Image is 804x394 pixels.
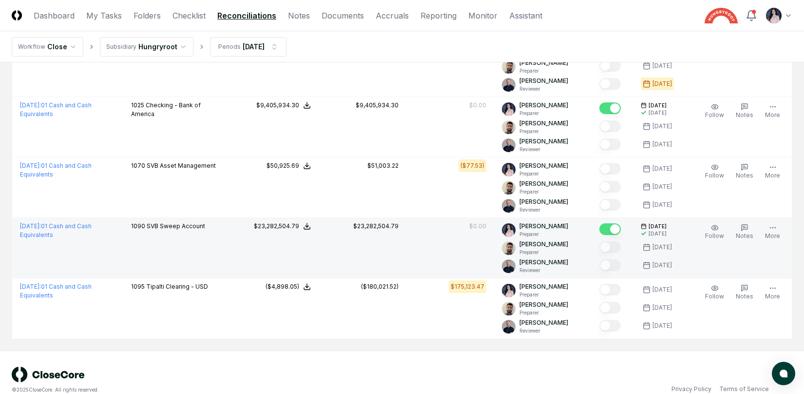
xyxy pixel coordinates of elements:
a: [DATE]:01 Cash and Cash Equivalents [20,101,92,118]
div: [DATE] [652,321,672,330]
div: [DATE] [652,140,672,149]
img: ACg8ocLvq7MjQV6RZF1_Z8o96cGG_vCwfvrLdMx8PuJaibycWA8ZaAE=s96-c [502,138,516,152]
div: Subsidiary [106,42,136,51]
img: ACg8ocLvq7MjQV6RZF1_Z8o96cGG_vCwfvrLdMx8PuJaibycWA8ZaAE=s96-c [502,78,516,92]
button: Mark complete [599,259,621,271]
button: Mark complete [599,284,621,295]
button: More [763,282,782,303]
div: © 2025 CloseCore. All rights reserved. [12,386,402,394]
span: Notes [736,111,753,118]
p: Preparer [519,291,568,298]
button: Mark complete [599,302,621,314]
button: Follow [703,222,726,242]
div: [DATE] [652,200,672,209]
div: [DATE] [649,230,667,237]
a: Folders [134,10,161,21]
button: Mark complete [599,102,621,114]
p: Preparer [519,170,568,177]
span: Notes [736,172,753,179]
img: ACg8ocK1rwy8eqCe8mfIxWeyxIbp_9IQcG1JX1XyIUBvatxmYFCosBjk=s96-c [766,8,782,23]
button: Mark complete [599,181,621,193]
button: Mark complete [599,138,621,150]
img: ACg8ocK1rwy8eqCe8mfIxWeyxIbp_9IQcG1JX1XyIUBvatxmYFCosBjk=s96-c [502,223,516,237]
button: Mark complete [599,320,621,332]
p: Preparer [519,67,568,75]
p: [PERSON_NAME] [519,161,568,170]
span: Tipalti Clearing - USD [146,283,208,290]
p: [PERSON_NAME] [519,77,568,85]
p: [PERSON_NAME] [519,222,568,231]
span: [DATE] [649,223,667,230]
button: Mark complete [599,78,621,90]
img: d09822cc-9b6d-4858-8d66-9570c114c672_214030b4-299a-48fd-ad93-fc7c7aef54c6.png [502,60,516,74]
span: Follow [705,172,724,179]
div: [DATE] [652,122,672,131]
p: Preparer [519,231,568,238]
div: Workflow [18,42,45,51]
img: ACg8ocLvq7MjQV6RZF1_Z8o96cGG_vCwfvrLdMx8PuJaibycWA8ZaAE=s96-c [502,320,516,334]
span: [DATE] : [20,222,41,230]
a: [DATE]:01 Cash and Cash Equivalents [20,162,92,178]
a: [DATE]:01 Cash and Cash Equivalents [20,283,92,299]
div: [DATE] [649,109,667,117]
div: $23,282,504.79 [353,222,399,231]
button: More [763,222,782,242]
button: Mark complete [599,199,621,211]
button: $23,282,504.79 [254,222,311,231]
a: [DATE]:01 Cash and Cash Equivalents [20,222,92,238]
span: Notes [736,293,753,300]
p: Preparer [519,128,568,135]
button: More [763,161,782,182]
span: 1095 [131,283,145,290]
div: $9,405,934.30 [356,101,399,110]
button: Mark complete [599,163,621,175]
span: Follow [705,293,724,300]
img: d09822cc-9b6d-4858-8d66-9570c114c672_214030b4-299a-48fd-ad93-fc7c7aef54c6.png [502,241,516,255]
span: 1090 [131,222,145,230]
a: Accruals [376,10,409,21]
button: Notes [734,161,755,182]
img: Hungryroot logo [705,8,738,23]
p: [PERSON_NAME] [519,59,568,67]
div: [DATE] [652,182,672,191]
p: Reviewer [519,327,568,335]
a: Reconciliations [217,10,276,21]
span: 1070 [131,162,145,169]
span: Notes [736,232,753,239]
p: Reviewer [519,146,568,153]
div: $50,925.69 [267,161,299,170]
img: ACg8ocK1rwy8eqCe8mfIxWeyxIbp_9IQcG1JX1XyIUBvatxmYFCosBjk=s96-c [502,163,516,177]
div: [DATE] [652,261,672,270]
p: Reviewer [519,85,568,93]
button: $50,925.69 [267,161,311,170]
a: Notes [288,10,310,21]
p: [PERSON_NAME] [519,137,568,146]
button: Mark complete [599,223,621,235]
p: Preparer [519,309,568,316]
button: Mark complete [599,241,621,253]
p: Preparer [519,110,568,117]
span: SVB Sweep Account [147,222,205,230]
button: Follow [703,161,726,182]
a: Terms of Service [719,385,769,394]
p: [PERSON_NAME] [519,282,568,291]
div: [DATE] [652,303,672,312]
img: ACg8ocLvq7MjQV6RZF1_Z8o96cGG_vCwfvrLdMx8PuJaibycWA8ZaAE=s96-c [502,199,516,213]
button: atlas-launcher [772,362,795,385]
div: [DATE] [652,285,672,294]
p: [PERSON_NAME] [519,101,568,110]
img: d09822cc-9b6d-4858-8d66-9570c114c672_214030b4-299a-48fd-ad93-fc7c7aef54c6.png [502,181,516,195]
a: Assistant [509,10,542,21]
a: Checklist [172,10,206,21]
div: [DATE] [652,61,672,70]
button: Periods[DATE] [210,37,287,57]
p: [PERSON_NAME] [519,179,568,188]
div: Periods [218,42,241,51]
button: ($4,898.05) [266,282,311,291]
p: [PERSON_NAME] [519,300,568,309]
span: [DATE] : [20,162,41,169]
div: ($180,021.52) [361,282,399,291]
div: $9,405,934.30 [256,101,299,110]
button: Follow [703,282,726,303]
nav: breadcrumb [12,37,287,57]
